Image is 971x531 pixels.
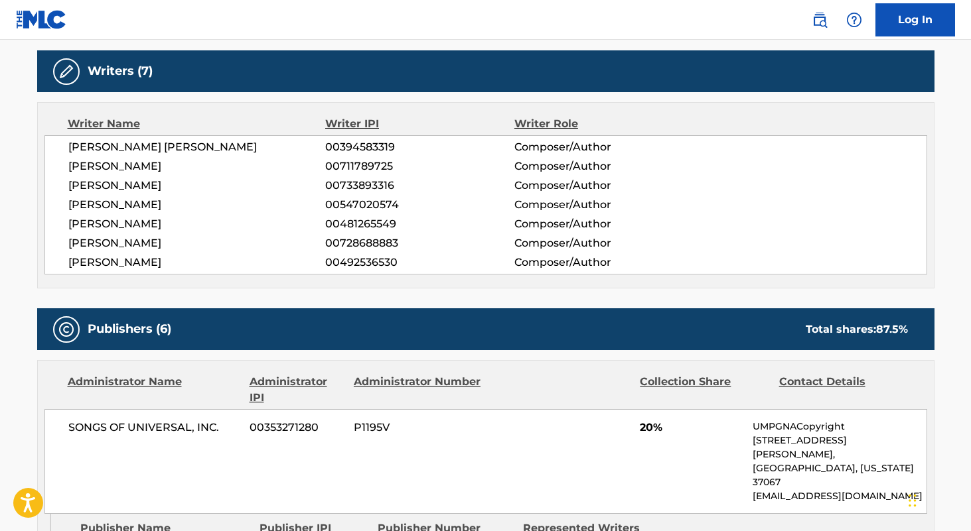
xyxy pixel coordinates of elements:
span: [PERSON_NAME] [68,235,326,251]
iframe: Chat Widget [905,467,971,531]
div: Writer IPI [325,116,514,132]
div: Writer Name [68,116,326,132]
img: MLC Logo [16,10,67,29]
p: [EMAIL_ADDRESS][DOMAIN_NAME] [753,489,926,503]
span: 00711789725 [325,158,514,174]
h5: Writers (7) [88,64,153,79]
img: Writers [58,64,74,80]
p: UMPGNACopyright [753,420,926,434]
span: [PERSON_NAME] [68,197,326,213]
h5: Publishers (6) [88,322,171,337]
span: Composer/Author [514,197,686,213]
span: 00394583319 [325,139,514,155]
span: Composer/Author [514,178,686,194]
span: 00481265549 [325,216,514,232]
div: Collection Share [640,374,769,406]
span: 00492536530 [325,255,514,270]
a: Public Search [806,7,833,33]
div: Administrator Name [68,374,240,406]
div: Contact Details [779,374,908,406]
span: 87.5 % [876,323,908,335]
span: [PERSON_NAME] [68,255,326,270]
span: [PERSON_NAME] [68,178,326,194]
span: Composer/Author [514,139,686,155]
span: [PERSON_NAME] [68,158,326,174]
span: Composer/Author [514,255,686,270]
span: SONGS OF UNIVERSAL, INC. [68,420,240,436]
p: [STREET_ADDRESS][PERSON_NAME], [753,434,926,461]
span: 00547020574 [325,197,514,213]
span: Composer/Author [514,158,686,174]
div: Drag [909,481,917,520]
img: help [846,12,862,28]
span: 00353271280 [250,420,344,436]
img: Publishers [58,322,74,337]
div: Administrator Number [354,374,483,406]
span: 00728688883 [325,235,514,251]
div: Help [841,7,867,33]
span: [PERSON_NAME] [PERSON_NAME] [68,139,326,155]
span: 20% [640,420,743,436]
span: [PERSON_NAME] [68,216,326,232]
span: P1195V [354,420,483,436]
span: Composer/Author [514,216,686,232]
img: search [812,12,828,28]
div: Total shares: [806,322,908,337]
span: 00733893316 [325,178,514,194]
div: Writer Role [514,116,686,132]
span: Composer/Author [514,235,686,251]
div: Administrator IPI [250,374,344,406]
a: Log In [875,3,955,36]
p: [GEOGRAPHIC_DATA], [US_STATE] 37067 [753,461,926,489]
